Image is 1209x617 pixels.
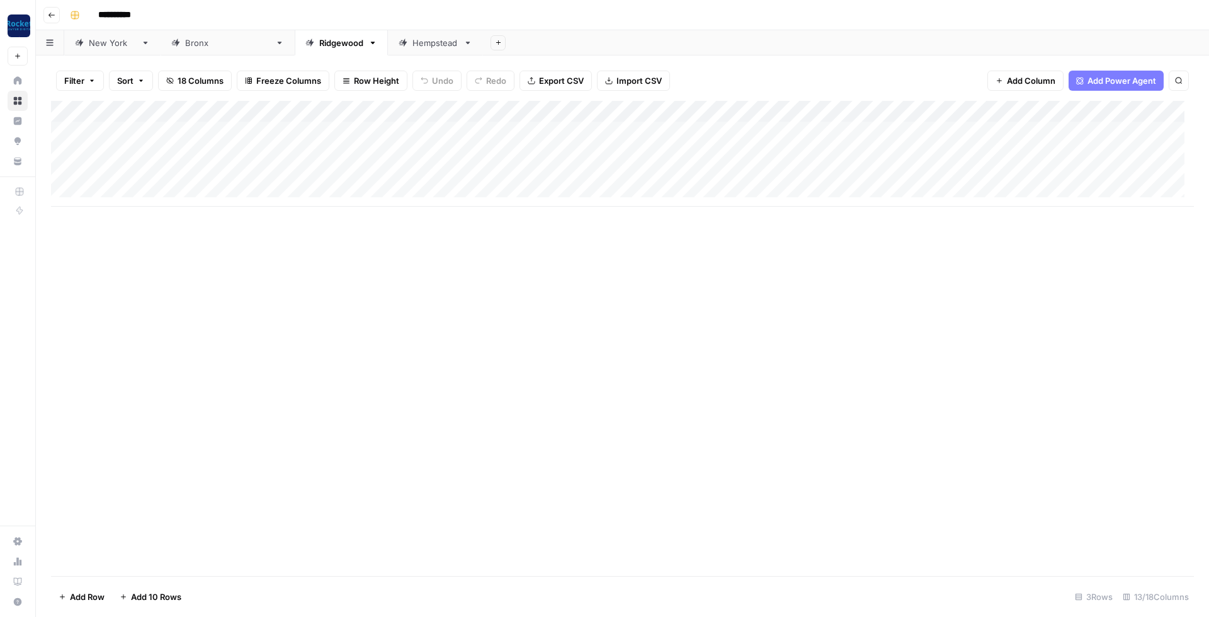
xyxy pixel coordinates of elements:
[1087,74,1156,87] span: Add Power Agent
[539,74,584,87] span: Export CSV
[8,531,28,551] a: Settings
[319,37,363,49] div: Ridgewood
[1118,587,1194,607] div: 13/18 Columns
[185,37,270,49] div: [GEOGRAPHIC_DATA]
[1070,587,1118,607] div: 3 Rows
[89,37,136,49] div: [US_STATE]
[987,71,1064,91] button: Add Column
[56,71,104,91] button: Filter
[64,74,84,87] span: Filter
[354,74,399,87] span: Row Height
[8,71,28,91] a: Home
[388,30,483,55] a: Hempstead
[161,30,295,55] a: [GEOGRAPHIC_DATA]
[334,71,407,91] button: Row Height
[64,30,161,55] a: [US_STATE]
[51,587,112,607] button: Add Row
[8,10,28,42] button: Workspace: Rocket Pilots
[8,131,28,151] a: Opportunities
[1069,71,1164,91] button: Add Power Agent
[412,37,458,49] div: Hempstead
[109,71,153,91] button: Sort
[8,151,28,171] a: Your Data
[117,74,133,87] span: Sort
[8,572,28,592] a: Learning Hub
[1007,74,1055,87] span: Add Column
[178,74,224,87] span: 18 Columns
[112,587,189,607] button: Add 10 Rows
[158,71,232,91] button: 18 Columns
[70,591,105,603] span: Add Row
[8,551,28,572] a: Usage
[597,71,670,91] button: Import CSV
[519,71,592,91] button: Export CSV
[616,74,662,87] span: Import CSV
[131,591,181,603] span: Add 10 Rows
[237,71,329,91] button: Freeze Columns
[486,74,506,87] span: Redo
[8,111,28,131] a: Insights
[8,14,30,37] img: Rocket Pilots Logo
[432,74,453,87] span: Undo
[295,30,388,55] a: Ridgewood
[467,71,514,91] button: Redo
[8,91,28,111] a: Browse
[412,71,462,91] button: Undo
[256,74,321,87] span: Freeze Columns
[8,592,28,612] button: Help + Support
